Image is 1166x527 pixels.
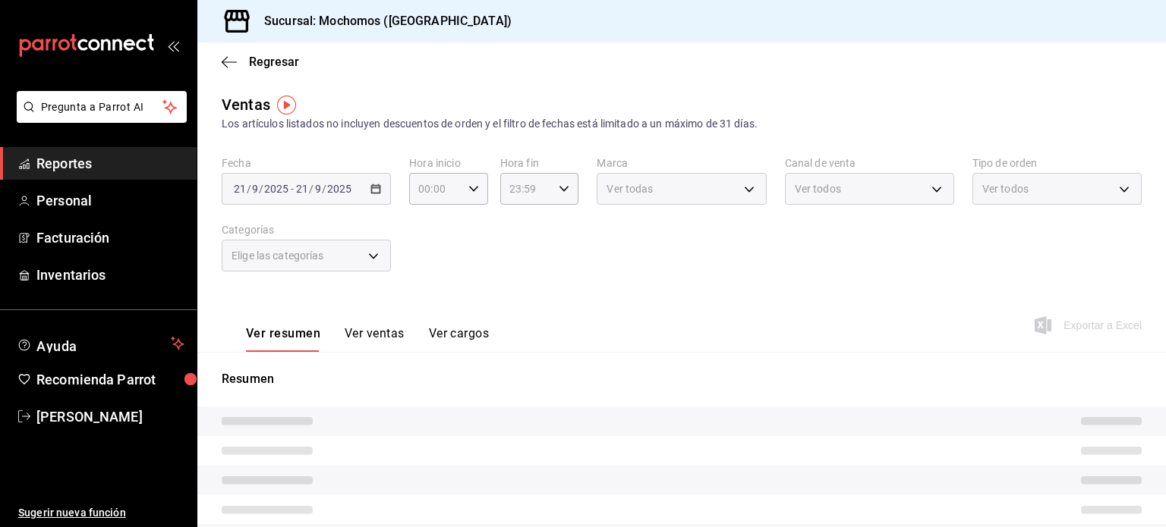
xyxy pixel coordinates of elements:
[251,183,259,195] input: --
[263,183,289,195] input: ----
[17,91,187,123] button: Pregunta a Parrot AI
[222,370,1142,388] p: Resumen
[246,326,320,352] button: Ver resumen
[247,183,251,195] span: /
[167,39,179,52] button: open_drawer_menu
[36,265,184,285] span: Inventarios
[409,158,488,168] label: Hora inicio
[249,55,299,69] span: Regresar
[11,110,187,126] a: Pregunta a Parrot AI
[295,183,309,195] input: --
[314,183,322,195] input: --
[607,181,653,196] span: Ver todas
[277,96,296,114] img: Tooltip marker
[345,326,405,352] button: Ver ventas
[972,158,1142,168] label: Tipo de orden
[309,183,314,195] span: /
[429,326,490,352] button: Ver cargos
[222,93,270,116] div: Ventas
[36,227,184,248] span: Facturación
[322,183,326,195] span: /
[36,153,184,174] span: Reportes
[785,158,954,168] label: Canal de venta
[233,183,247,195] input: --
[795,181,841,196] span: Ver todos
[18,505,184,521] span: Sugerir nueva función
[246,326,489,352] div: navigation tabs
[222,158,391,168] label: Fecha
[41,99,163,115] span: Pregunta a Parrot AI
[36,334,165,353] span: Ayuda
[222,116,1142,132] div: Los artículos listados no incluyen descuentos de orden y el filtro de fechas está limitado a un m...
[36,369,184,390] span: Recomienda Parrot
[36,190,184,211] span: Personal
[259,183,263,195] span: /
[252,12,512,30] h3: Sucursal: Mochomos ([GEOGRAPHIC_DATA])
[222,55,299,69] button: Regresar
[597,158,766,168] label: Marca
[500,158,579,168] label: Hora fin
[36,406,184,427] span: [PERSON_NAME]
[232,248,324,263] span: Elige las categorías
[326,183,352,195] input: ----
[222,224,391,235] label: Categorías
[982,181,1029,196] span: Ver todos
[291,183,294,195] span: -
